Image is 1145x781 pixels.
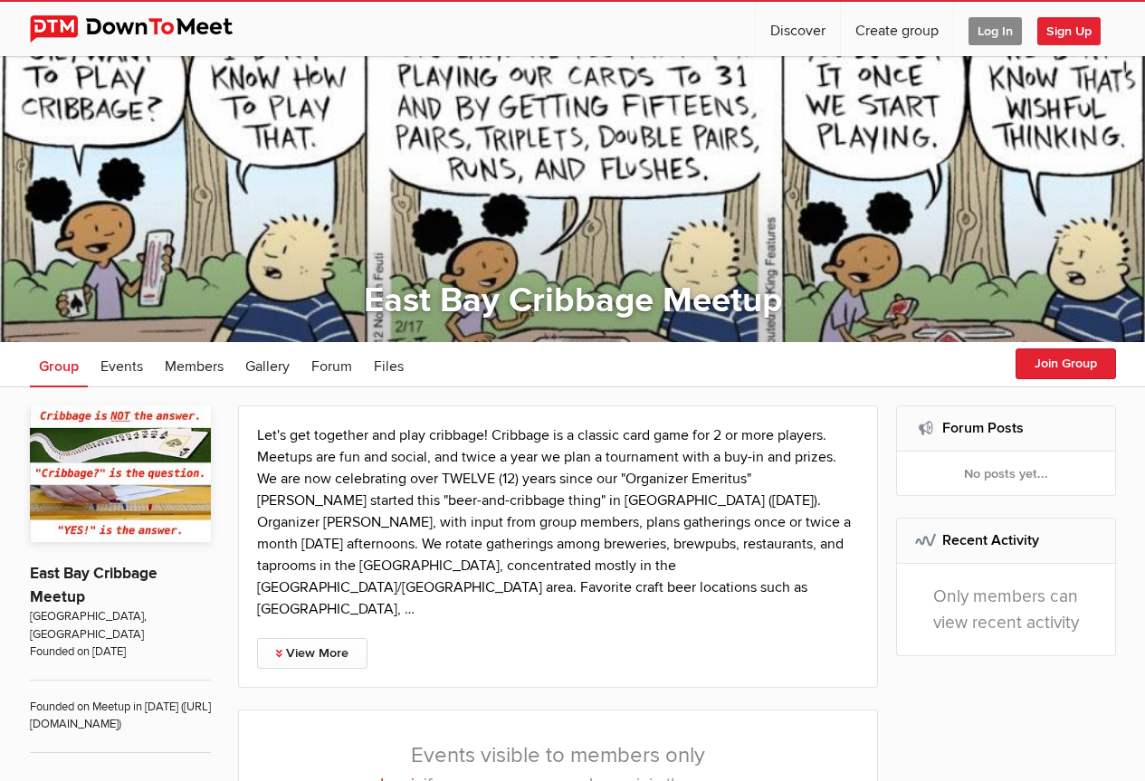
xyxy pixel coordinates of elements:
a: Sign Up [1037,2,1115,56]
a: Discover [756,2,840,56]
a: Members [156,342,233,387]
p: Let's get together and play cribbage! Cribbage is a classic card game for 2 or more players. Meet... [257,424,860,620]
a: View More [257,638,367,669]
span: Founded on Meetup in [DATE] ([URL][DOMAIN_NAME]) [30,680,211,734]
a: Create group [841,2,953,56]
span: [GEOGRAPHIC_DATA], [GEOGRAPHIC_DATA] [30,608,211,643]
button: Join Group [1016,348,1116,379]
a: Events [91,342,152,387]
div: No posts yet... [897,452,1115,495]
h2: Recent Activity [915,519,1097,562]
span: Files [374,357,404,376]
img: DownToMeet [30,15,261,43]
span: Gallery [245,357,290,376]
a: Forum [302,342,361,387]
span: Founded on [DATE] [30,643,211,661]
a: Group [30,342,88,387]
span: Events [100,357,143,376]
span: Log In [968,17,1022,45]
span: Sign Up [1037,17,1101,45]
a: Forum Posts [942,419,1024,437]
a: Gallery [236,342,299,387]
span: Group [39,357,79,376]
a: Files [365,342,413,387]
span: Members [165,357,224,376]
div: Only members can view recent activity [897,564,1115,656]
a: Log In [954,2,1036,56]
img: East Bay Cribbage Meetup [30,405,211,541]
span: Forum [311,357,352,376]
